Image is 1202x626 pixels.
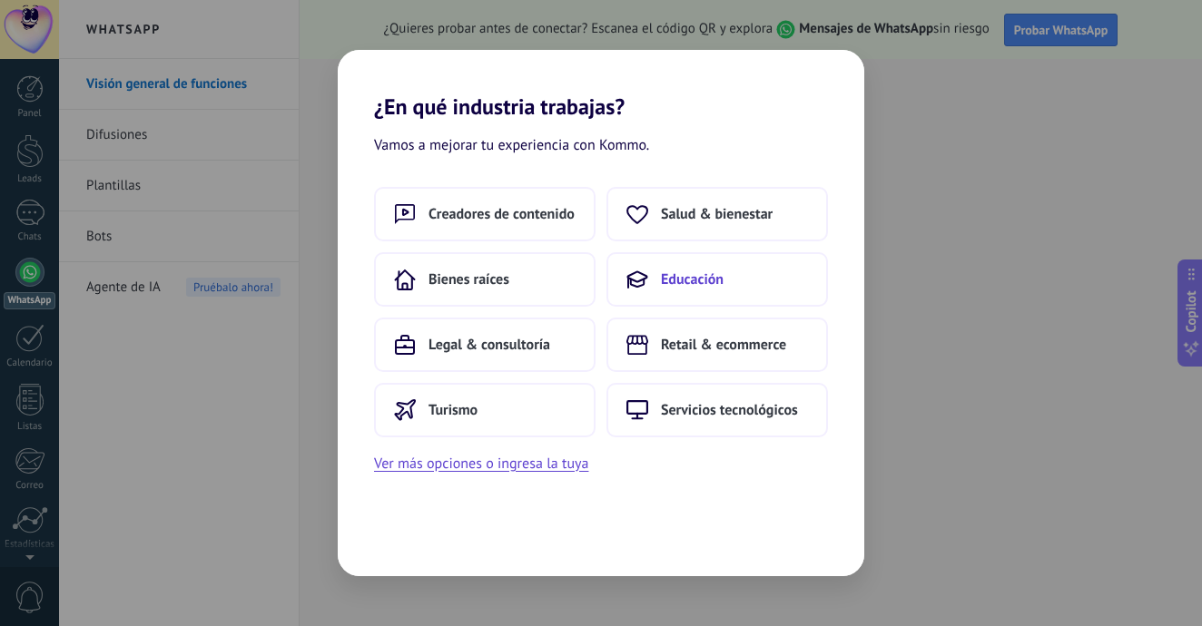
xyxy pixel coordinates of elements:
[374,252,596,307] button: Bienes raíces
[429,336,550,354] span: Legal & consultoría
[606,252,828,307] button: Educación
[374,187,596,241] button: Creadores de contenido
[661,401,798,419] span: Servicios tecnológicos
[374,383,596,437] button: Turismo
[661,205,773,223] span: Salud & bienestar
[374,134,649,158] span: Vamos a mejorar tu experiencia con Kommo.
[661,336,786,354] span: Retail & ecommerce
[606,187,828,241] button: Salud & bienestar
[661,270,724,289] span: Educación
[374,318,596,372] button: Legal & consultoría
[429,205,575,223] span: Creadores de contenido
[606,383,828,437] button: Servicios tecnológicos
[606,318,828,372] button: Retail & ecommerce
[429,270,509,289] span: Bienes raíces
[374,452,588,475] button: Ver más opciones o ingresa la tuya
[338,50,864,120] h2: ¿En qué industria trabajas?
[429,401,478,419] span: Turismo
